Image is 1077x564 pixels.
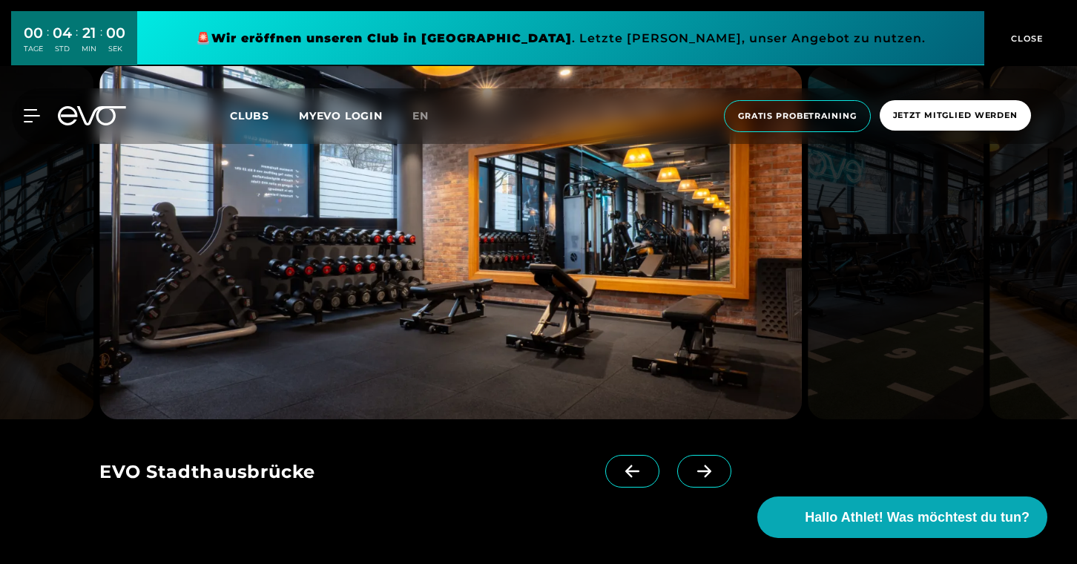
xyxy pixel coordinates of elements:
span: Gratis Probetraining [738,110,857,122]
a: Jetzt Mitglied werden [875,100,1035,132]
div: 00 [24,22,43,44]
span: Hallo Athlet! Was möchtest du tun? [805,508,1030,528]
div: : [47,24,49,63]
span: Clubs [230,109,269,122]
div: 00 [106,22,125,44]
div: STD [53,44,72,54]
a: Clubs [230,108,299,122]
span: en [412,109,429,122]
img: evofitness [808,66,984,419]
div: : [76,24,78,63]
div: 21 [82,22,96,44]
span: Jetzt Mitglied werden [893,109,1018,122]
span: CLOSE [1007,32,1044,45]
div: : [100,24,102,63]
a: MYEVO LOGIN [299,109,383,122]
div: SEK [106,44,125,54]
div: TAGE [24,44,43,54]
a: Gratis Probetraining [719,100,875,132]
div: MIN [82,44,96,54]
button: CLOSE [984,11,1066,65]
button: Hallo Athlet! Was möchtest du tun? [757,496,1047,538]
img: evofitness [99,66,802,419]
div: 04 [53,22,72,44]
a: en [412,108,447,125]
